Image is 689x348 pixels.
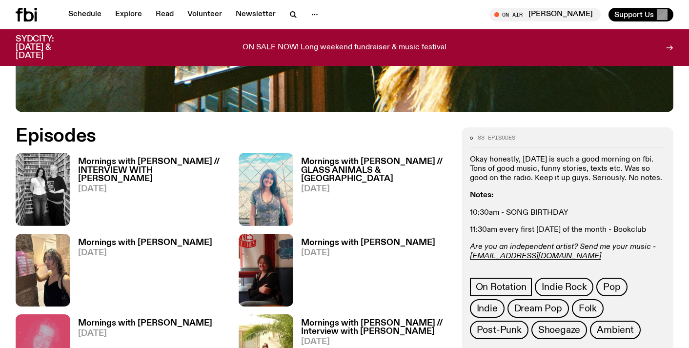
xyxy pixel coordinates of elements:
a: On Rotation [470,278,532,296]
span: [DATE] [78,185,227,193]
span: Ambient [597,325,634,335]
span: Folk [579,303,597,314]
a: Schedule [62,8,107,21]
span: Shoegaze [538,325,580,335]
a: Post-Punk [470,321,528,339]
span: Dream Pop [514,303,562,314]
span: On Rotation [476,282,527,292]
h2: Episodes [16,127,450,145]
span: [DATE] [78,329,212,338]
a: Mornings with [PERSON_NAME] // GLASS ANIMALS & [GEOGRAPHIC_DATA][DATE] [293,158,450,225]
h3: Mornings with [PERSON_NAME] [78,239,212,247]
a: Mornings with [PERSON_NAME] // INTERVIEW WITH [PERSON_NAME][DATE] [70,158,227,225]
span: Support Us [614,10,654,19]
a: Shoegaze [531,321,587,339]
h3: Mornings with [PERSON_NAME] // INTERVIEW WITH [PERSON_NAME] [78,158,227,183]
h3: Mornings with [PERSON_NAME] [78,319,212,328]
span: 88 episodes [478,135,515,141]
p: 10:30am - SONG BIRTHDAY [470,208,666,218]
span: [DATE] [301,249,435,257]
a: Indie [470,299,505,318]
a: [EMAIL_ADDRESS][DOMAIN_NAME] [470,252,601,260]
p: 11:30am every first [DATE] of the month - Bookclub [470,225,666,235]
h3: Mornings with [PERSON_NAME] // Interview with [PERSON_NAME] [301,319,450,336]
button: On Air[PERSON_NAME] [489,8,601,21]
h3: Mornings with [PERSON_NAME] [301,239,435,247]
a: Mornings with [PERSON_NAME][DATE] [293,239,435,307]
span: Post-Punk [477,325,522,335]
span: Indie Rock [542,282,587,292]
em: Are you an independent artist? Send me your music - [470,243,656,251]
span: Indie [477,303,498,314]
a: Pop [596,278,627,296]
a: Dream Pop [507,299,569,318]
a: Explore [109,8,148,21]
strong: Notes: [470,191,493,199]
a: Newsletter [230,8,282,21]
p: ON SALE NOW! Long weekend fundraiser & music festival [243,43,446,52]
a: Folk [572,299,604,318]
a: Read [150,8,180,21]
a: Indie Rock [535,278,593,296]
p: Okay honestly, [DATE] is such a good morning on fbi. Tons of good music, funny stories, texts etc... [470,155,666,184]
a: Mornings with [PERSON_NAME][DATE] [70,239,212,307]
a: Volunteer [182,8,228,21]
h3: SYDCITY: [DATE] & [DATE] [16,35,78,60]
span: [DATE] [301,338,450,346]
a: Ambient [590,321,641,339]
h3: Mornings with [PERSON_NAME] // GLASS ANIMALS & [GEOGRAPHIC_DATA] [301,158,450,183]
span: Pop [603,282,620,292]
span: [DATE] [78,249,212,257]
button: Support Us [608,8,673,21]
span: [DATE] [301,185,450,193]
